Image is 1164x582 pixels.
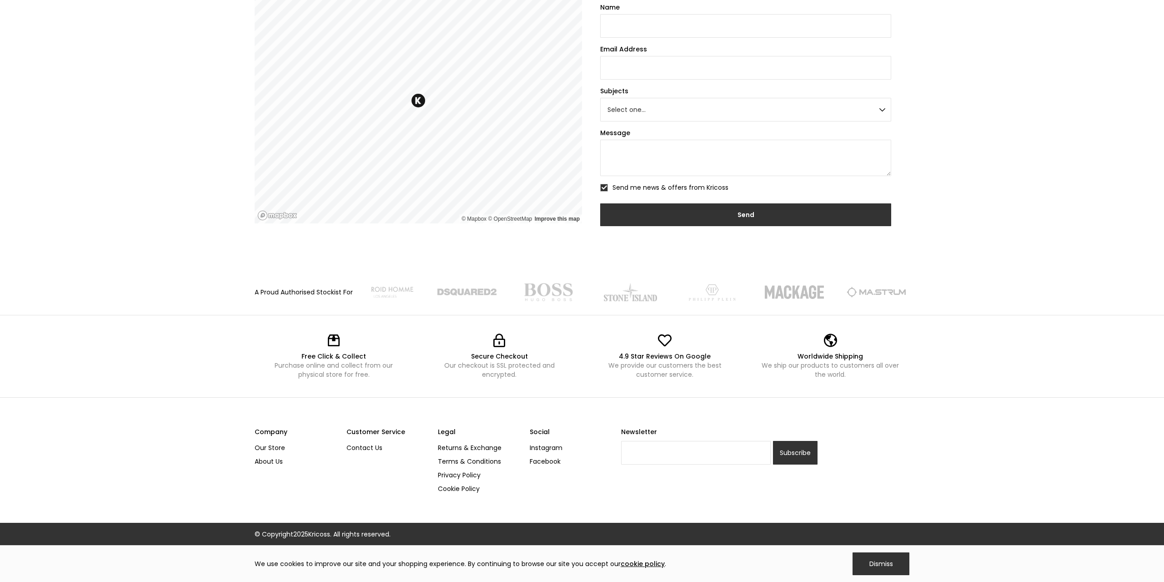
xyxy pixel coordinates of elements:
[255,530,391,539] div: © Copyright Kricoss. All rights reserved.
[612,183,728,192] span: Send me news & offers from Kricoss
[595,361,735,379] div: We provide our customers the best customer service.
[257,210,297,221] a: Mapbox logo
[255,441,340,455] a: Our Store
[264,361,404,379] div: Purchase online and collect from our physical store for free.
[255,455,340,468] a: About Us
[255,288,353,297] div: A Proud Authorised Stockist For
[255,559,666,568] div: We use cookies to improve our site and your shopping experience. By continuing to browse our site...
[600,86,891,96] label: Subjects
[462,216,487,222] a: Mapbox
[438,468,523,482] a: Privacy Policy
[760,361,900,379] div: We ship our products to customers all over the world.
[621,559,665,568] a: cookie policy
[255,425,340,439] div: Company
[760,352,900,361] div: Worldwide Shipping
[429,352,569,361] div: Secure Checkout
[600,45,891,54] label: Email Address
[346,425,431,439] div: Customer Service
[346,441,431,455] a: Contact Us
[488,216,532,222] a: OpenStreetMap
[600,3,891,12] label: Name
[438,425,523,439] div: Legal
[621,425,818,439] label: Newsletter
[438,441,523,455] a: Returns & Exchange
[438,455,523,468] a: Terms & Conditions
[853,552,909,575] div: Dismiss
[293,530,308,539] span: 2025
[595,352,735,361] div: 4.9 Star Reviews On Google
[438,482,523,496] a: Cookie Policy
[600,128,891,137] label: Message
[773,441,818,465] input: Subscribe
[530,441,615,455] a: Instagram
[264,352,404,361] div: Free Click & Collect
[600,203,891,226] input: Send
[530,425,615,439] div: Social
[530,455,615,468] a: Facebook
[535,216,580,222] a: Map feedback
[429,361,569,379] div: Our checkout is SSL protected and encrypted.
